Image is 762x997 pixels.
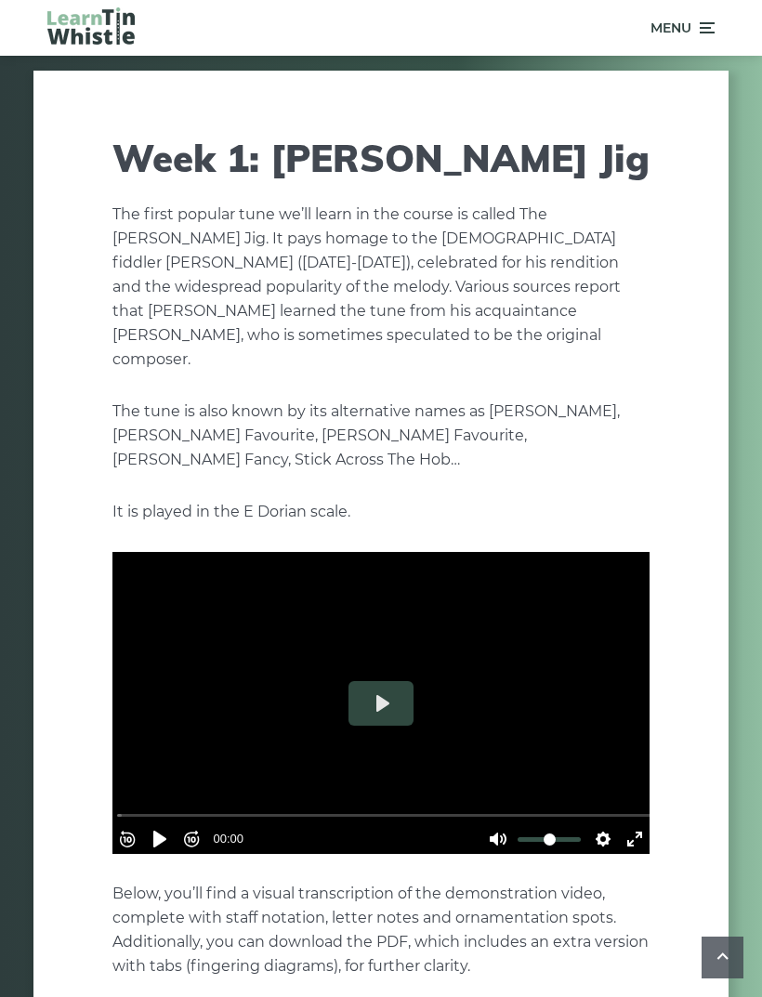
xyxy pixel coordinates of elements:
img: LearnTinWhistle.com [47,7,135,45]
h1: Week 1: [PERSON_NAME] Jig [112,136,650,180]
p: The tune is also known by its alternative names as [PERSON_NAME], [PERSON_NAME] Favourite, [PERSO... [112,400,650,472]
span: Menu [650,5,691,51]
p: The first popular tune we’ll learn in the course is called The [PERSON_NAME] Jig. It pays homage ... [112,203,650,372]
p: Below, you’ll find a visual transcription of the demonstration video, complete with staff notatio... [112,882,650,978]
p: It is played in the E Dorian scale. [112,500,650,524]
